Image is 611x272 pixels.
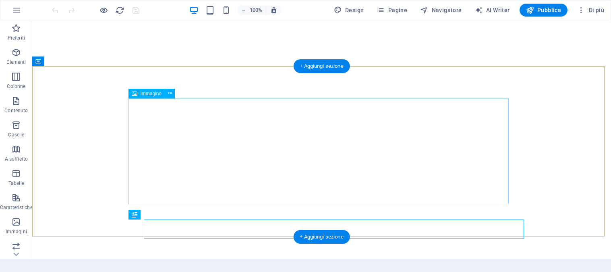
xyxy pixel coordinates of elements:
span: Immagine [141,91,162,96]
i: Quando ridimensioni, regola automaticamente il livello di zoom in modo che corrisponda al disposi... [270,6,278,14]
button: Design [331,4,367,17]
p: A soffietto [5,156,28,162]
button: Clicca qui per lasciare la modalità di anteprima e continuare la modifica [99,5,108,15]
span: AI Writer [475,6,510,14]
button: Di più [574,4,607,17]
p: Immagini [6,228,27,235]
button: 100% [237,5,266,15]
p: Contenuto [4,107,28,114]
p: Elementi [6,59,26,65]
h6: 100% [249,5,262,15]
span: Pubblica [526,6,561,14]
button: Pagine [373,4,410,17]
button: reload [115,5,124,15]
span: Navigatore [420,6,462,14]
p: Colonne [7,83,25,90]
i: Ricarica la pagina [115,6,124,15]
div: + Aggiungi sezione [293,230,350,244]
span: Di più [577,6,604,14]
p: Preferiti [8,35,25,41]
p: Tabelle [8,180,24,186]
span: Design [334,6,364,14]
div: Design (Ctrl+Alt+Y) [331,4,367,17]
button: AI Writer [472,4,513,17]
div: + Aggiungi sezione [293,59,350,73]
button: Pubblica [520,4,568,17]
p: Caselle [8,132,24,138]
span: Pagine [377,6,407,14]
button: Navigatore [417,4,465,17]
